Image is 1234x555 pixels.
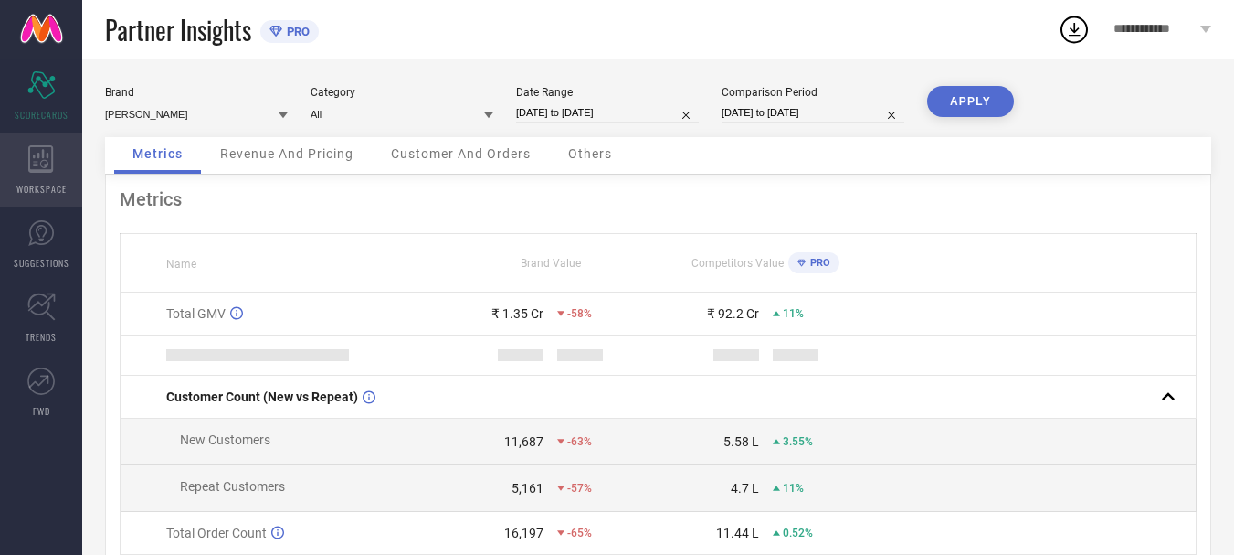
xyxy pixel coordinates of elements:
[716,526,759,540] div: 11.44 L
[282,25,310,38] span: PRO
[707,306,759,321] div: ₹ 92.2 Cr
[722,103,904,123] input: Select comparison period
[504,434,543,449] div: 11,687
[1058,13,1091,46] div: Open download list
[33,404,50,418] span: FWD
[120,188,1197,210] div: Metrics
[180,432,270,447] span: New Customers
[512,481,543,496] div: 5,161
[516,86,699,99] div: Date Range
[105,11,251,48] span: Partner Insights
[166,390,358,404] span: Customer Count (New vs Repeat)
[166,306,226,321] span: Total GMV
[15,108,69,122] span: SCORECARDS
[723,434,759,449] div: 5.58 L
[783,527,813,539] span: 0.52%
[722,86,904,99] div: Comparison Period
[927,86,1014,117] button: APPLY
[567,482,592,495] span: -57%
[311,86,493,99] div: Category
[166,258,196,271] span: Name
[14,256,69,270] span: SUGGESTIONS
[731,481,759,496] div: 4.7 L
[567,527,592,539] span: -65%
[568,146,612,161] span: Others
[806,257,830,269] span: PRO
[491,306,543,321] div: ₹ 1.35 Cr
[567,435,592,448] span: -63%
[783,482,804,495] span: 11%
[180,479,285,494] span: Repeat Customers
[16,182,67,196] span: WORKSPACE
[521,257,581,270] span: Brand Value
[567,307,592,320] span: -58%
[691,257,784,270] span: Competitors Value
[391,146,531,161] span: Customer And Orders
[26,330,57,344] span: TRENDS
[166,526,267,540] span: Total Order Count
[220,146,353,161] span: Revenue And Pricing
[105,86,288,99] div: Brand
[132,146,183,161] span: Metrics
[783,307,804,320] span: 11%
[783,435,813,448] span: 3.55%
[516,103,699,123] input: Select date range
[504,526,543,540] div: 16,197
